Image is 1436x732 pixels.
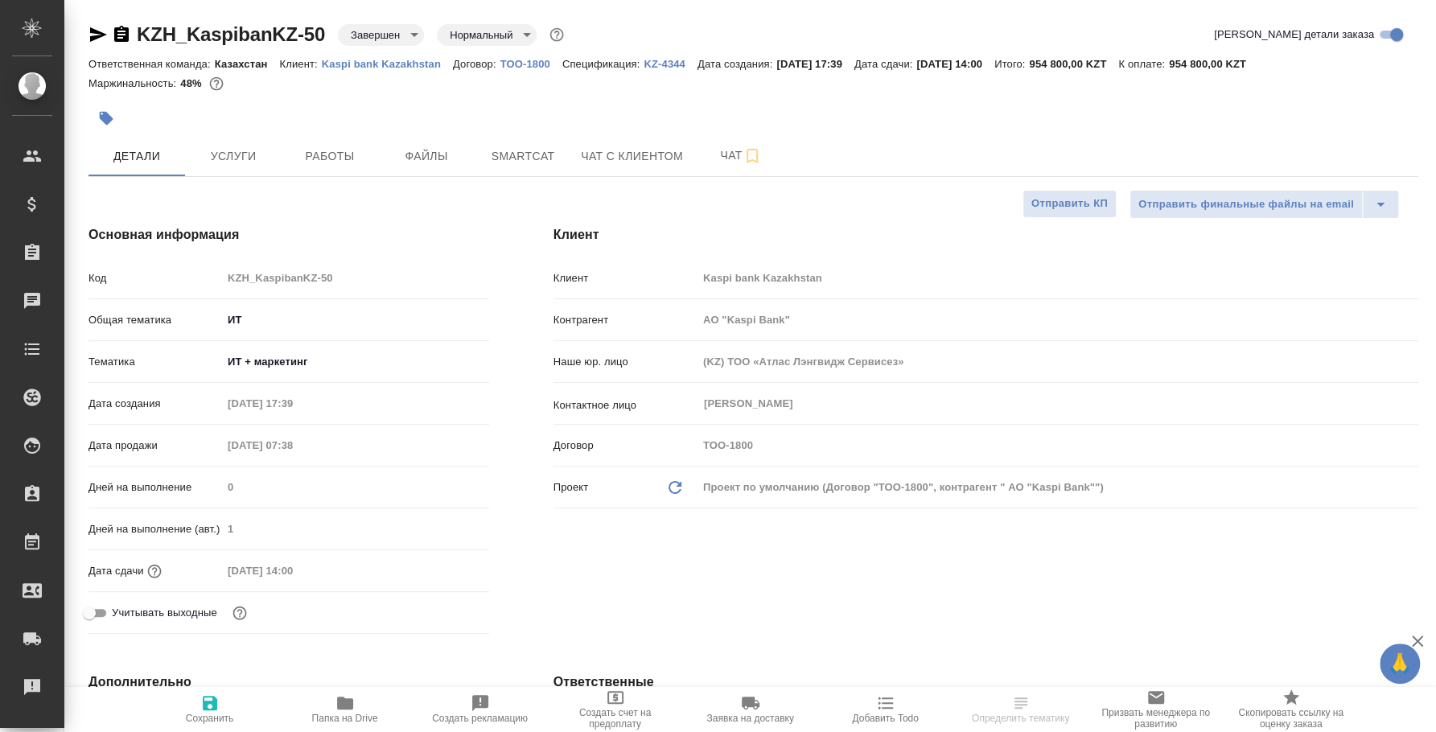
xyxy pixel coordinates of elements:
[186,713,234,724] span: Сохранить
[1088,687,1224,732] button: Призвать менеджера по развитию
[553,225,1418,245] h4: Клиент
[697,266,1418,290] input: Пустое поле
[432,713,528,724] span: Создать рекламацию
[215,58,280,70] p: Казахстан
[388,146,465,167] span: Файлы
[137,23,325,45] a: KZH_KaspibanKZ-50
[562,58,644,70] p: Спецификация:
[88,58,215,70] p: Ответственная команда:
[222,559,363,582] input: Пустое поле
[222,475,489,499] input: Пустое поле
[548,687,683,732] button: Создать счет на предоплату
[144,561,165,582] button: Если добавить услуги и заполнить их объемом, то дата рассчитается автоматически
[142,687,278,732] button: Сохранить
[1129,190,1363,219] button: Отправить финальные файлы на email
[697,350,1418,373] input: Пустое поле
[484,146,562,167] span: Smartcat
[854,58,916,70] p: Дата сдачи:
[852,713,918,724] span: Добавить Todo
[1214,27,1374,43] span: [PERSON_NAME] детали заказа
[88,77,180,89] p: Маржинальность:
[1169,58,1258,70] p: 954 800,00 KZT
[743,146,762,166] svg: Подписаться
[312,713,378,724] span: Папка на Drive
[558,707,673,730] span: Создать счет на предоплату
[322,58,453,70] p: Kaspi bank Kazakhstan
[88,521,222,537] p: Дней на выполнение (авт.)
[88,270,222,286] p: Код
[553,672,1418,692] h4: Ответственные
[1129,190,1399,219] div: split button
[278,687,413,732] button: Папка на Drive
[1022,190,1117,218] button: Отправить КП
[222,306,489,334] div: ИТ
[222,348,489,376] div: ИТ + маркетинг
[88,396,222,412] p: Дата создания
[1031,195,1108,213] span: Отправить КП
[222,266,489,290] input: Пустое поле
[1138,195,1354,214] span: Отправить финальные файлы на email
[88,479,222,496] p: Дней на выполнение
[776,58,854,70] p: [DATE] 17:39
[88,354,222,370] p: Тематика
[697,308,1418,331] input: Пустое поле
[706,713,793,724] span: Заявка на доставку
[1118,58,1169,70] p: К оплате:
[88,101,124,136] button: Добавить тэг
[818,687,953,732] button: Добавить Todo
[1224,687,1359,732] button: Скопировать ссылку на оценку заказа
[222,434,363,457] input: Пустое поле
[916,58,994,70] p: [DATE] 14:00
[222,392,363,415] input: Пустое поле
[697,434,1418,457] input: Пустое поле
[445,28,517,42] button: Нормальный
[697,58,776,70] p: Дата создания:
[644,58,697,70] p: KZ-4344
[279,58,321,70] p: Клиент:
[644,56,697,70] a: KZ-4344
[500,58,562,70] p: ТОО-1800
[500,56,562,70] a: ТОО-1800
[581,146,683,167] span: Чат с клиентом
[346,28,405,42] button: Завершен
[195,146,272,167] span: Услуги
[229,602,250,623] button: Выбери, если сб и вс нужно считать рабочими днями для выполнения заказа.
[88,312,222,328] p: Общая тематика
[98,146,175,167] span: Детали
[972,713,1069,724] span: Определить тематику
[88,672,489,692] h4: Дополнительно
[546,24,567,45] button: Доп статусы указывают на важность/срочность заказа
[1233,707,1349,730] span: Скопировать ссылку на оценку заказа
[338,24,424,46] div: Завершен
[697,474,1418,501] div: Проект по умолчанию (Договор "ТОО-1800", контрагент " АО "Kaspi Bank"")
[322,56,453,70] a: Kaspi bank Kazakhstan
[953,687,1088,732] button: Определить тематику
[553,354,697,370] p: Наше юр. лицо
[553,479,589,496] p: Проект
[222,517,489,541] input: Пустое поле
[413,687,548,732] button: Создать рекламацию
[291,146,368,167] span: Работы
[553,270,697,286] p: Клиент
[112,25,131,44] button: Скопировать ссылку
[1380,644,1420,684] button: 🙏
[1386,647,1413,681] span: 🙏
[180,77,205,89] p: 48%
[553,397,697,413] p: Контактное лицо
[553,438,697,454] p: Договор
[88,225,489,245] h4: Основная информация
[1029,58,1118,70] p: 954 800,00 KZT
[994,58,1029,70] p: Итого:
[702,146,780,166] span: Чат
[453,58,500,70] p: Договор:
[1098,707,1214,730] span: Призвать менеджера по развитию
[206,73,227,94] button: 445500.00 KZT;
[88,438,222,454] p: Дата продажи
[553,312,697,328] p: Контрагент
[112,605,217,621] span: Учитывать выходные
[88,25,108,44] button: Скопировать ссылку для ЯМессенджера
[437,24,537,46] div: Завершен
[88,563,144,579] p: Дата сдачи
[683,687,818,732] button: Заявка на доставку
